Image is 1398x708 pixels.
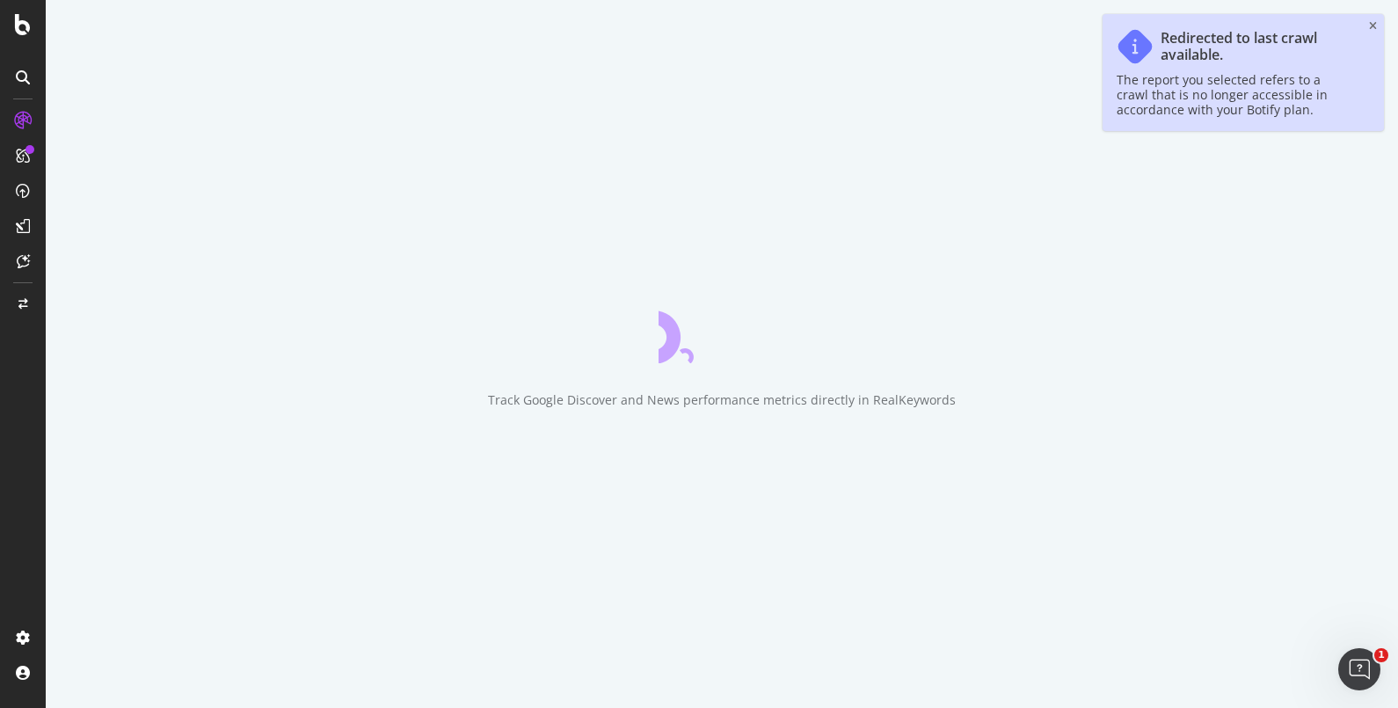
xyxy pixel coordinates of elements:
[1338,648,1380,690] iframe: Intercom live chat
[1374,648,1388,662] span: 1
[488,391,956,409] div: Track Google Discover and News performance metrics directly in RealKeywords
[1369,21,1377,32] div: close toast
[1117,72,1352,117] div: The report you selected refers to a crawl that is no longer accessible in accordance with your Bo...
[659,300,785,363] div: animation
[1161,30,1352,63] div: Redirected to last crawl available.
